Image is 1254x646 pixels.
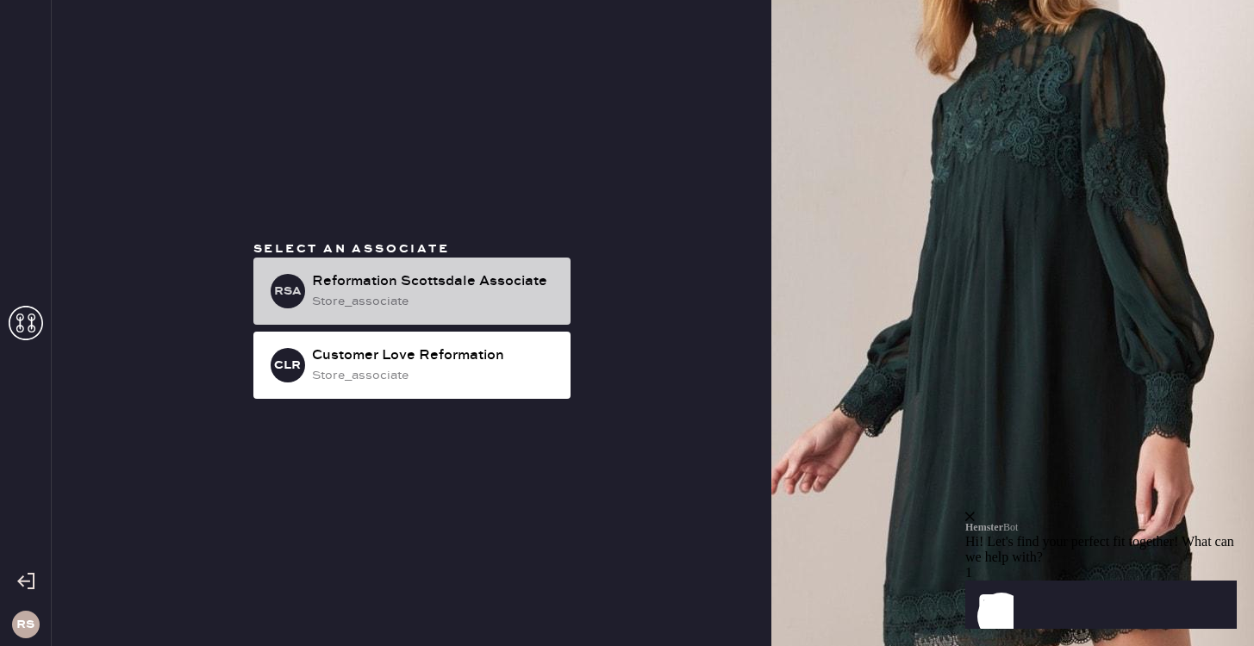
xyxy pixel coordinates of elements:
span: Select an associate [253,241,450,257]
div: Reformation Scottsdale Associate [312,271,557,292]
div: Customer Love Reformation [312,345,557,366]
iframe: Front Chat [965,407,1250,643]
div: store_associate [312,366,557,385]
div: store_associate [312,292,557,311]
h3: CLR [274,359,301,371]
h3: RS [16,618,34,630]
h3: RSA [274,285,302,297]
